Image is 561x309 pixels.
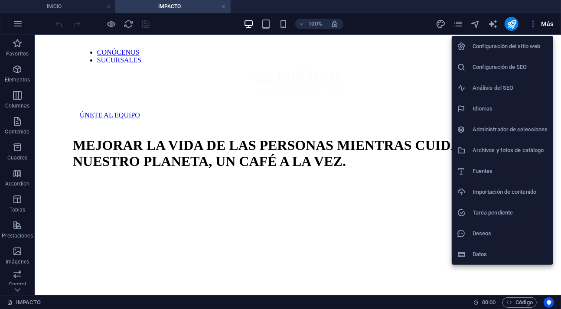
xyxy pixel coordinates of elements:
h6: Configuración de SEO [473,62,548,72]
h6: Fuentes [473,166,548,176]
h6: Tarea pendiente [473,208,548,218]
h6: Deseos [473,228,548,239]
h6: Archivos y fotos de catálogo [473,145,548,156]
h6: Configuración del sitio web [473,41,548,52]
h6: Datos [473,249,548,260]
h6: Análisis del SEO [473,83,548,93]
h6: Administrador de colecciones [473,124,548,135]
h6: Importación de contenido [473,187,548,197]
h6: Idiomas [473,104,548,114]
